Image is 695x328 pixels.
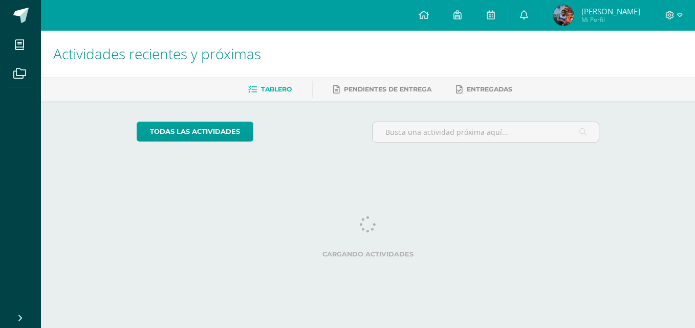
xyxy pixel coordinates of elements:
[553,5,574,26] img: 1e7d32b1b139066fd52006bc5009e095.png
[456,81,512,98] a: Entregadas
[333,81,431,98] a: Pendientes de entrega
[53,44,261,63] span: Actividades recientes y próximas
[137,250,600,258] label: Cargando actividades
[248,81,292,98] a: Tablero
[137,122,253,142] a: todas las Actividades
[261,85,292,93] span: Tablero
[581,15,640,24] span: Mi Perfil
[467,85,512,93] span: Entregadas
[344,85,431,93] span: Pendientes de entrega
[373,122,599,142] input: Busca una actividad próxima aquí...
[581,6,640,16] span: [PERSON_NAME]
